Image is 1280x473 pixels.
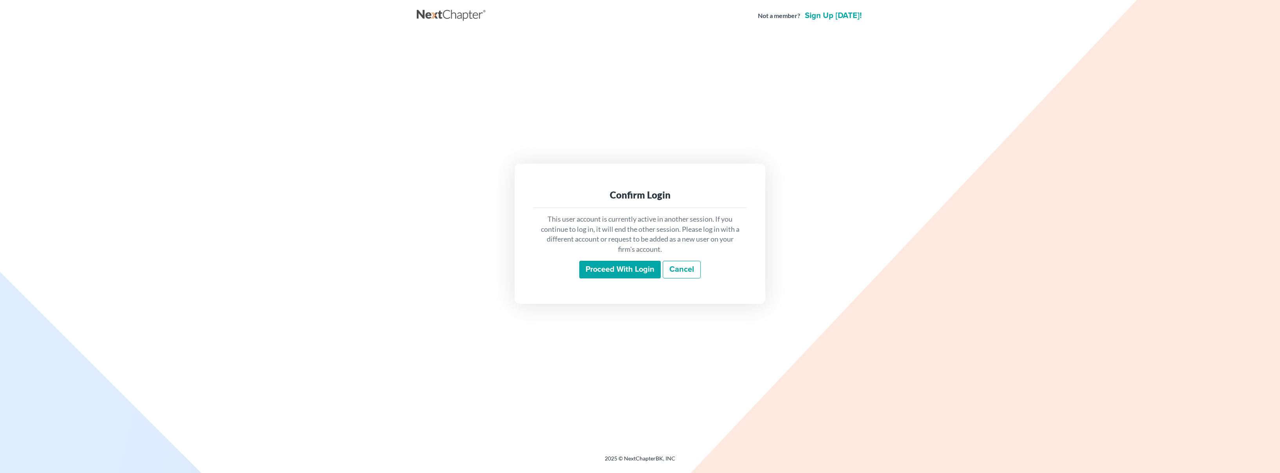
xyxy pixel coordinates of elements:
a: Sign up [DATE]! [803,12,863,20]
input: Proceed with login [579,261,661,279]
a: Cancel [663,261,701,279]
div: 2025 © NextChapterBK, INC [417,455,863,469]
p: This user account is currently active in another session. If you continue to log in, it will end ... [540,214,740,255]
div: Confirm Login [540,189,740,201]
strong: Not a member? [758,11,800,20]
